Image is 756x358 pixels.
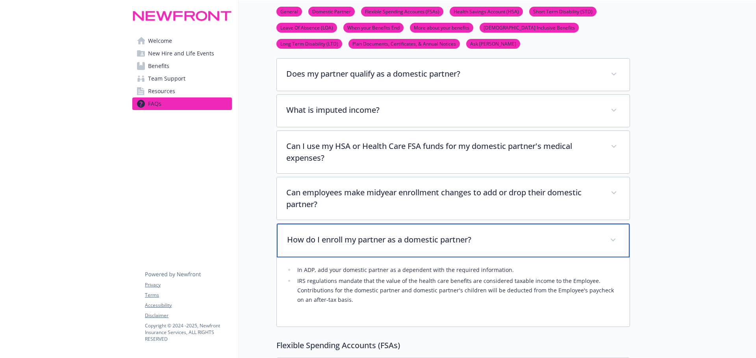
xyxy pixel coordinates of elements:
a: Domestic Partner [308,7,355,15]
span: Resources [148,85,175,97]
p: How do I enroll my partner as a domestic partner? [287,234,600,246]
span: Welcome [148,35,172,47]
span: Team Support [148,72,185,85]
a: Disclaimer [145,312,232,319]
a: Welcome [132,35,232,47]
p: Copyright © 2024 - 2025 , Newfront Insurance Services, ALL RIGHTS RESERVED [145,322,232,342]
a: Ask [PERSON_NAME] [466,40,520,47]
a: Resources [132,85,232,97]
a: Health Savings Account (HSA) [450,7,523,15]
a: More about your benefits [410,24,473,31]
a: Benefits [132,60,232,72]
span: New Hire and Life Events [148,47,214,60]
div: How do I enroll my partner as a domestic partner? [277,257,630,327]
p: Can I use my HSA or Health Care FSA funds for my domestic partner's medical expenses? [286,140,601,164]
p: Can employees make midyear enrollment changes to add or drop their domestic partner? [286,187,601,210]
p: Flexible Spending Accounts (FSAs) [276,340,630,351]
a: FAQs [132,97,232,110]
a: New Hire and Life Events [132,47,232,60]
a: Terms [145,292,232,299]
a: [DEMOGRAPHIC_DATA] Inclusive Benefits [480,24,579,31]
div: Does my partner qualify as a domestic partner? [277,59,630,91]
div: Can I use my HSA or Health Care FSA funds for my domestic partner's medical expenses? [277,131,630,173]
a: Leave Of Absence (LOA) [276,24,337,31]
a: Short Term Disability (STD) [529,7,597,15]
a: When your Benefits End [343,24,404,31]
li: IRS regulations mandate that the value of the health care benefits are considered taxable income ... [295,276,620,305]
div: What is imputed income? [277,95,630,127]
p: Does my partner qualify as a domestic partner? [286,68,601,80]
a: General [276,7,302,15]
a: Flexible Spending Accounts (FSAs) [361,7,443,15]
span: Benefits [148,60,169,72]
div: Can employees make midyear enrollment changes to add or drop their domestic partner? [277,177,630,220]
div: How do I enroll my partner as a domestic partner? [277,224,630,257]
p: What is imputed income? [286,104,601,116]
a: Accessibility [145,302,232,309]
a: Plan Documents, Certificates, & Annual Notices [348,40,460,47]
a: Team Support [132,72,232,85]
span: FAQs [148,97,161,110]
a: Long Term Disability (LTD) [276,40,342,47]
li: In ADP, add your domestic partner as a dependent with the required information.​ [295,265,620,275]
a: Privacy [145,281,232,288]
